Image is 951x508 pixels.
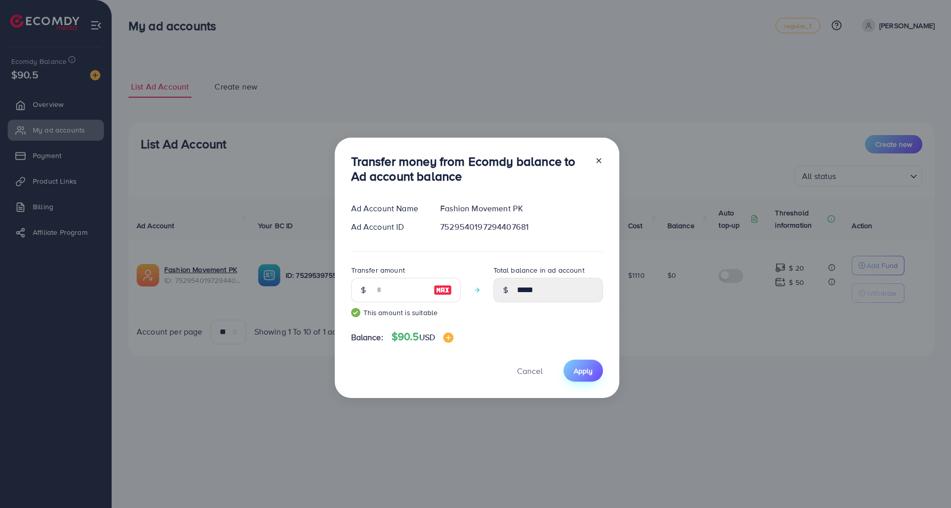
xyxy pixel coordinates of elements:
[517,365,543,377] span: Cancel
[351,265,405,275] label: Transfer amount
[443,333,453,343] img: image
[343,203,433,214] div: Ad Account Name
[493,265,585,275] label: Total balance in ad account
[574,366,593,376] span: Apply
[434,284,452,296] img: image
[343,221,433,233] div: Ad Account ID
[419,332,435,343] span: USD
[351,308,360,317] img: guide
[564,360,603,382] button: Apply
[351,332,383,343] span: Balance:
[432,203,611,214] div: Fashion Movement PK
[392,330,453,343] h4: $90.5
[351,307,461,318] small: This amount is suitable
[907,462,943,500] iframe: Chat
[432,221,611,233] div: 7529540197294407681
[351,154,587,184] h3: Transfer money from Ecomdy balance to Ad account balance
[504,360,555,382] button: Cancel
